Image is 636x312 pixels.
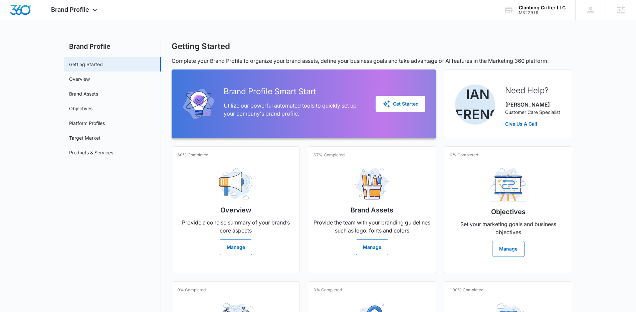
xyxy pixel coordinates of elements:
a: Objectives [69,105,92,112]
p: Customer Care Specialist [505,109,560,116]
p: 0% Completed [313,287,342,293]
h2: Brand Assets [351,205,393,215]
a: Give Us A Call [505,120,560,127]
a: Overview [69,75,90,83]
p: [PERSON_NAME] [505,101,560,109]
div: Get Started [382,100,419,108]
p: Complete your Brand Profile to organize your brand assets, define your business goals and take ad... [172,57,572,65]
button: Manage [220,239,252,255]
p: Set your marketing goals and business objectives [450,220,567,236]
button: Get Started [376,96,425,112]
p: 100% Completed [450,287,483,293]
div: account id [519,10,566,15]
p: Provide the team with your branding guidelines such as logo, fonts and colors [313,218,430,235]
h1: Getting Started [172,41,230,51]
button: Manage [492,241,524,257]
span: Brand Profile [51,6,89,13]
a: Target Market [69,134,100,141]
p: Utilize our powerful automated tools to quickly set up your company's brand profile. [224,102,365,118]
p: Provide a concise summary of your brand’s core aspects [177,218,294,235]
a: 67% CompletedBrand AssetsProvide the team with your branding guidelines such as logo, fonts and c... [308,146,436,273]
a: Products & Services [69,149,113,156]
p: 60% Completed [177,152,208,158]
img: Ian French [455,85,495,125]
button: Manage [356,239,388,255]
a: 60% CompletedOverviewProvide a concise summary of your brand’s core aspectsManage [172,146,300,273]
h2: Brand Profile [64,41,161,51]
p: 0% Completed [450,152,478,158]
h2: Overview [220,205,251,215]
h2: Need Help? [505,85,560,97]
p: 67% Completed [313,152,345,158]
a: Getting Started [69,61,103,68]
div: account name [519,5,566,10]
h2: Objectives [491,207,525,217]
a: Platform Profiles [69,120,105,127]
h2: Brand Profile Smart Start [224,86,365,98]
p: 0% Completed [177,287,206,293]
a: Brand Assets [69,90,98,97]
a: 0% CompletedObjectivesSet your marketing goals and business objectivesManage [444,146,572,273]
